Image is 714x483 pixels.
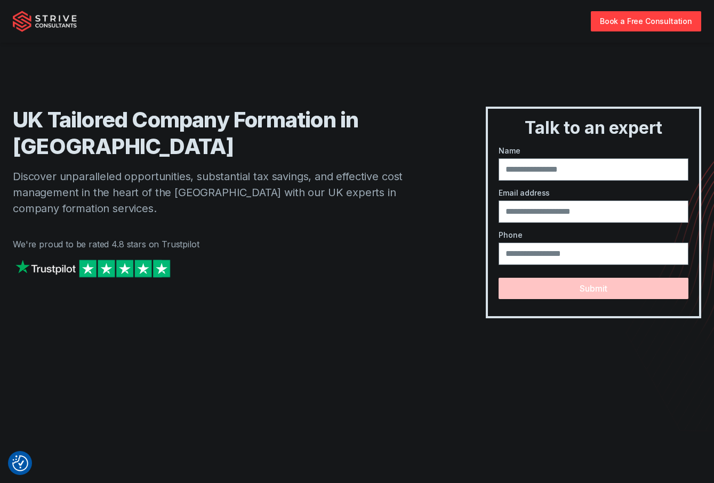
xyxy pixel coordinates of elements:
[499,229,688,240] label: Phone
[13,168,443,216] p: Discover unparalleled opportunities, substantial tax savings, and effective cost management in th...
[13,11,77,32] img: Strive Consultants
[492,117,695,139] h3: Talk to an expert
[13,238,443,251] p: We're proud to be rated 4.8 stars on Trustpilot
[12,455,28,471] img: Revisit consent button
[13,107,443,160] h1: UK Tailored Company Formation in [GEOGRAPHIC_DATA]
[499,278,688,299] button: Submit
[12,455,28,471] button: Consent Preferences
[499,187,688,198] label: Email address
[591,11,701,31] a: Book a Free Consultation
[13,257,173,280] img: Strive on Trustpilot
[499,145,688,156] label: Name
